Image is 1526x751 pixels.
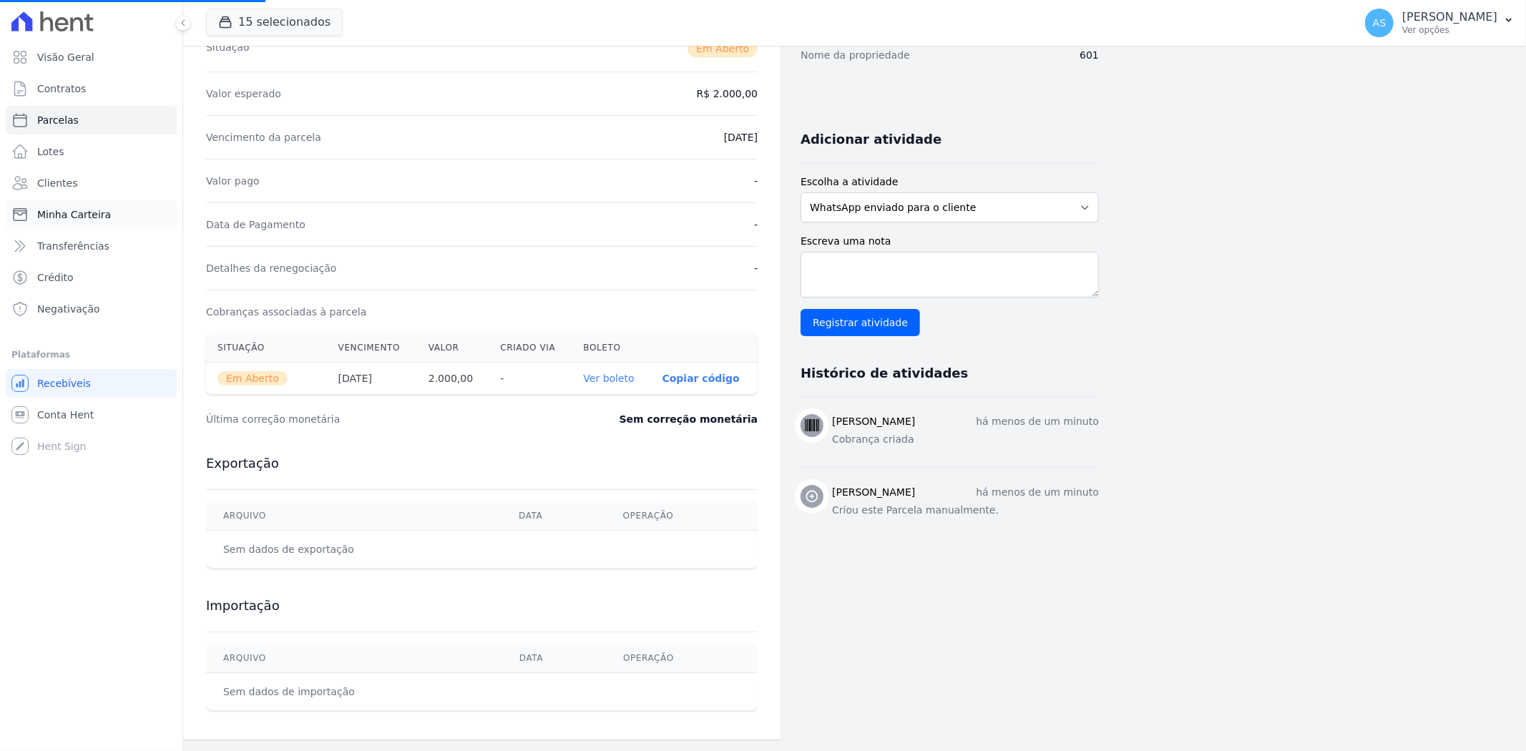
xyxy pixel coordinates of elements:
h3: Histórico de atividades [801,365,968,382]
h3: [PERSON_NAME] [832,414,915,429]
span: Visão Geral [37,50,94,64]
span: Conta Hent [37,408,94,422]
th: Data [502,644,606,673]
p: [PERSON_NAME] [1402,10,1497,24]
div: Plataformas [11,346,171,363]
span: Negativação [37,302,100,316]
th: Operação [606,644,758,673]
th: Criado via [489,333,572,363]
span: Em Aberto [688,40,758,57]
p: há menos de um minuto [976,485,1099,500]
a: Ver boleto [583,373,634,384]
th: Data [502,501,605,531]
dt: Vencimento da parcela [206,130,321,144]
span: Em Aberto [217,371,288,386]
a: Minha Carteira [6,200,177,229]
dd: 601 [1080,48,1099,62]
span: AS [1373,18,1386,28]
label: Escreva uma nota [801,234,1099,249]
p: Cobrança criada [832,432,1099,447]
dd: - [754,174,758,188]
th: Valor [417,333,489,363]
p: Ver opções [1402,24,1497,36]
button: Copiar código [662,373,740,384]
h3: Importação [206,597,758,614]
th: Vencimento [327,333,417,363]
label: Escolha a atividade [801,175,1099,190]
th: Situação [206,333,327,363]
th: - [489,363,572,395]
h3: Exportação [206,455,758,472]
input: Registrar atividade [801,309,920,336]
span: Contratos [37,82,86,96]
td: Sem dados de exportação [206,531,502,569]
dt: Valor pago [206,174,260,188]
span: Parcelas [37,113,79,127]
span: Minha Carteira [37,207,111,222]
dd: R$ 2.000,00 [697,87,758,101]
dt: Última correção monetária [206,412,532,426]
dd: - [754,261,758,275]
a: Clientes [6,169,177,197]
a: Lotes [6,137,177,166]
dt: Situação [206,40,250,57]
p: há menos de um minuto [976,414,1099,429]
dt: Nome da propriedade [801,48,910,62]
a: Transferências [6,232,177,260]
h3: Adicionar atividade [801,131,941,148]
dt: Valor esperado [206,87,281,101]
dt: Detalhes da renegociação [206,261,337,275]
dd: Sem correção monetária [620,412,758,426]
th: Arquivo [206,501,502,531]
span: Clientes [37,176,77,190]
a: Recebíveis [6,369,177,398]
th: Operação [606,501,758,531]
th: Boleto [572,333,650,363]
dd: [DATE] [724,130,758,144]
a: Contratos [6,74,177,103]
dt: Data de Pagamento [206,217,305,232]
button: 15 selecionados [206,9,343,36]
a: Conta Hent [6,401,177,429]
span: Recebíveis [37,376,91,391]
span: Transferências [37,239,109,253]
button: AS [PERSON_NAME] Ver opções [1354,3,1526,43]
span: Crédito [37,270,74,285]
span: Lotes [37,144,64,159]
a: Visão Geral [6,43,177,72]
th: 2.000,00 [417,363,489,395]
td: Sem dados de importação [206,673,502,711]
dt: Cobranças associadas à parcela [206,305,366,319]
th: Arquivo [206,644,502,673]
dd: - [754,217,758,232]
p: Criou este Parcela manualmente. [832,503,1099,518]
a: Negativação [6,295,177,323]
h3: [PERSON_NAME] [832,485,915,500]
a: Crédito [6,263,177,292]
th: [DATE] [327,363,417,395]
a: Parcelas [6,106,177,134]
